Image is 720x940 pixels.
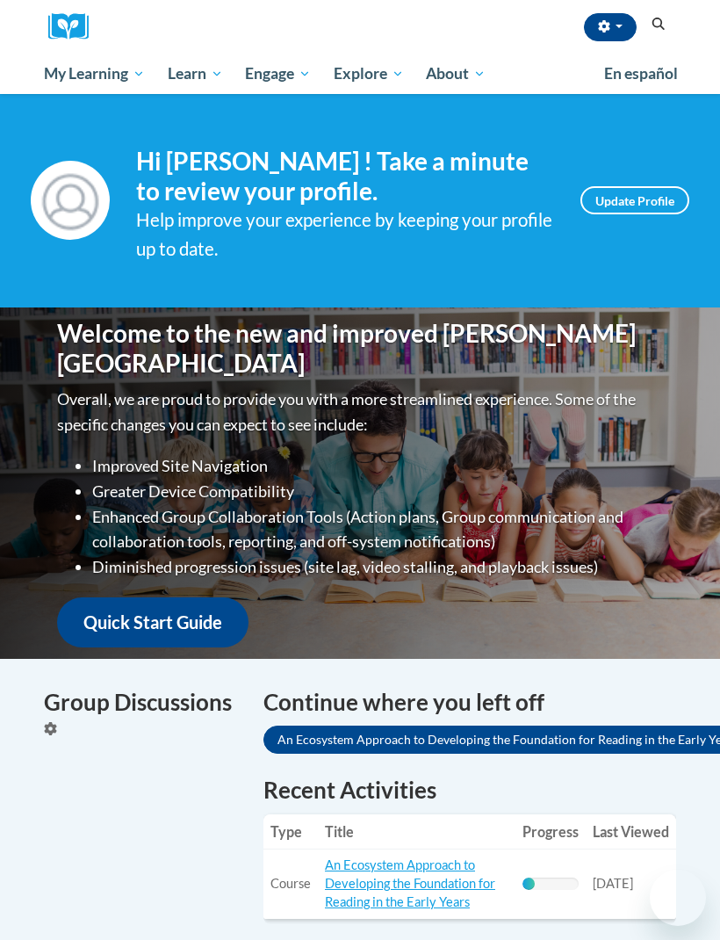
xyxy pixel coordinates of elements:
button: Search [645,14,672,35]
li: Improved Site Navigation [92,453,663,479]
div: Main menu [31,54,689,94]
h4: Continue where you left off [263,685,676,719]
span: Learn [168,63,223,84]
div: Help improve your experience by keeping your profile up to date. [136,206,554,264]
th: Progress [515,814,586,850]
span: Course [270,876,311,891]
span: En español [604,64,678,83]
iframe: Button to launch messaging window [650,870,706,926]
li: Diminished progression issues (site lag, video stalling, and playback issues) [92,554,663,580]
li: Enhanced Group Collaboration Tools (Action plans, Group communication and collaboration tools, re... [92,504,663,555]
h4: Group Discussions [44,685,237,719]
span: About [426,63,486,84]
li: Greater Device Compatibility [92,479,663,504]
img: Profile Image [31,161,110,240]
span: Explore [334,63,404,84]
a: En español [593,55,689,92]
span: [DATE] [593,876,633,891]
a: Engage [234,54,322,94]
img: Logo brand [48,13,101,40]
a: Quick Start Guide [57,597,248,647]
div: Progress, % [522,878,535,890]
a: My Learning [32,54,156,94]
span: Engage [245,63,311,84]
a: About [415,54,498,94]
h1: Recent Activities [263,774,676,806]
span: My Learning [44,63,145,84]
th: Title [318,814,515,850]
a: Explore [322,54,415,94]
th: Last Viewed [586,814,676,850]
th: Type [263,814,318,850]
a: Update Profile [580,186,689,214]
h1: Welcome to the new and improved [PERSON_NAME][GEOGRAPHIC_DATA] [57,319,663,378]
a: Cox Campus [48,13,101,40]
a: Learn [156,54,234,94]
p: Overall, we are proud to provide you with a more streamlined experience. Some of the specific cha... [57,387,663,437]
button: Account Settings [584,13,637,41]
h4: Hi [PERSON_NAME] ! Take a minute to review your profile. [136,147,554,206]
a: An Ecosystem Approach to Developing the Foundation for Reading in the Early Years [325,857,495,909]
